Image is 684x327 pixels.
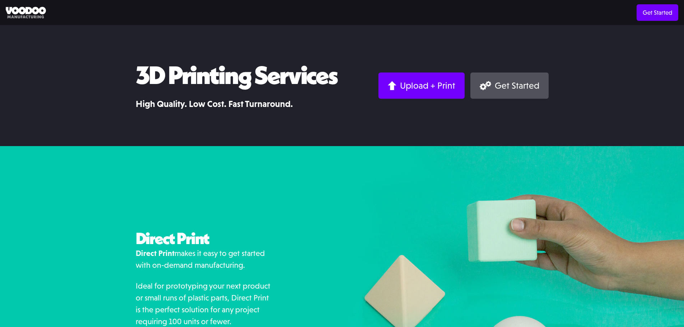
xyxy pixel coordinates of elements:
[378,73,465,99] a: Upload + Print
[136,230,274,248] h2: Direct Print
[6,7,46,19] img: Voodoo Manufacturing logo
[136,61,337,89] h1: 3D Printing Services
[136,249,175,258] strong: Direct Print
[400,80,455,91] div: Upload + Print
[637,4,678,21] a: Get Started
[470,73,548,99] a: Get Started
[136,247,274,271] p: makes it easy to get started with on-demand manufacturing.
[480,81,491,90] img: Gears
[388,81,396,90] img: Arrow up
[495,80,539,91] div: Get Started
[136,98,337,110] h3: High Quality. Low Cost. Fast Turnaround.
